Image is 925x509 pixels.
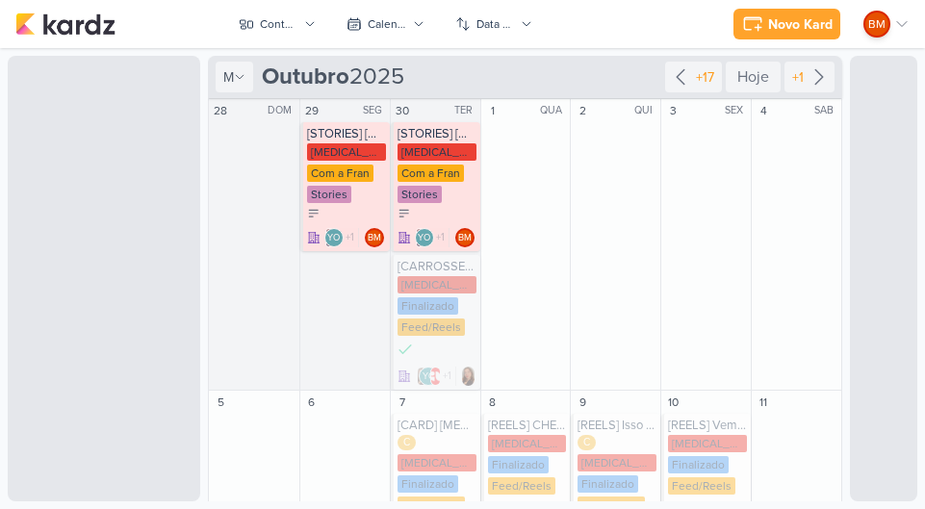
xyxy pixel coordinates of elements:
div: [STORIES] ALLEGRA PLÁSTICOS [307,126,386,141]
span: +1 [344,230,354,245]
span: m [223,67,234,88]
div: [MEDICAL_DATA] Plasticos PJ [398,276,476,293]
span: +1 [434,230,445,245]
span: +1 [441,369,451,384]
div: 5 [211,393,230,412]
div: Com a Fran [398,165,464,182]
div: [STORIES] ALLEGRA PLÁSTICOS [398,126,476,141]
div: [MEDICAL_DATA] Plasticos PJ [578,454,656,471]
div: SEG [363,103,388,118]
div: [REELS] CHEGOU A COLEÇÃO NATALINA [488,418,567,433]
div: +17 [692,67,718,88]
div: Responsável: Franciluce Carvalho [462,367,475,386]
div: Responsável: Beth Monteiro [365,228,384,247]
div: 9 [573,393,592,412]
p: YO [423,372,435,382]
div: A Fazer [307,207,321,220]
div: SEX [725,103,749,118]
div: 8 [483,393,502,412]
p: YO [418,234,430,243]
div: [MEDICAL_DATA] Plasticos PJ [398,143,476,161]
div: 28 [211,101,230,120]
div: Feed/Reels [668,477,735,495]
div: [REELS] Vem ai a coleção natalina [668,418,747,433]
div: Colaboradores: Franciluce Carvalho, Yasmin Oliveira, Allegra Plásticos e Brindes Personalizados, ... [417,367,456,386]
div: 6 [302,393,321,412]
p: BM [368,234,381,243]
div: Yasmin Oliveira [324,228,344,247]
div: +1 [788,67,808,88]
img: Franciluce Carvalho [417,367,426,386]
p: YO [327,234,340,243]
div: Feed/Reels [488,477,555,495]
div: Com a Fran [307,165,373,182]
div: Colaboradores: Franciluce Carvalho, Guilherme Savio, Yasmin Oliveira, Allegra Plásticos e Brindes... [326,228,359,247]
div: Novo Kard [768,14,833,35]
div: Finalizado [398,475,458,493]
img: Franciluce Carvalho [462,367,475,386]
span: 2025 [216,62,404,92]
p: BM [458,234,472,243]
div: 11 [754,393,773,412]
div: Yasmin Oliveira [419,367,438,386]
div: QUI [634,103,658,118]
div: Finalizado [668,456,729,473]
img: kardz.app [15,13,116,36]
div: QUA [540,103,568,118]
div: 29 [302,101,321,120]
div: Stories [398,186,442,203]
button: Novo Kard [733,9,840,39]
div: TER [454,103,478,118]
div: SAB [814,103,839,118]
div: [CARROSSEL] Por que brindes são ferramentas de marketing de longo prazo. [398,259,476,274]
div: 4 [754,101,773,120]
div: Hoje [726,62,781,92]
div: Finalizado [488,456,549,473]
div: Beth Monteiro [863,11,890,38]
div: 3 [663,101,682,120]
div: Finalizado [398,340,413,359]
div: 30 [393,101,412,120]
div: Responsável: Beth Monteiro [455,228,475,247]
div: Colaboradores: Franciluce Carvalho, Guilherme Savio, Yasmin Oliveira, Allegra Plásticos e Brindes... [417,228,450,247]
div: A Fazer [398,207,411,220]
div: [MEDICAL_DATA] Plasticos PJ [668,435,747,452]
div: Yasmin Oliveira [415,228,434,247]
div: 10 [663,393,682,412]
img: Allegra Plásticos e Brindes Personalizados [430,367,440,386]
div: Stories [307,186,351,203]
div: 2 [573,101,592,120]
div: Finalizado [398,297,458,315]
p: BM [868,15,886,33]
div: [MEDICAL_DATA] Plasticos PJ [398,454,476,471]
div: [REELS] Isso que a concorrência faz com você [578,418,656,433]
div: Beth Monteiro [365,228,384,247]
div: 1 [483,101,502,120]
div: C [578,435,596,450]
div: Finalizado [578,475,638,493]
strong: Outubro [262,63,349,90]
div: C [398,435,416,450]
div: DOM [268,103,297,118]
div: 7 [393,393,412,412]
div: Beth Monteiro [455,228,475,247]
div: [MEDICAL_DATA] Plasticos PJ [488,435,567,452]
div: [MEDICAL_DATA] Plasticos PJ [307,143,386,161]
div: [CARD] Allegra: presentes e produtos que fazem parte da sua rotina. [398,418,476,433]
div: Feed/Reels [398,318,465,336]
